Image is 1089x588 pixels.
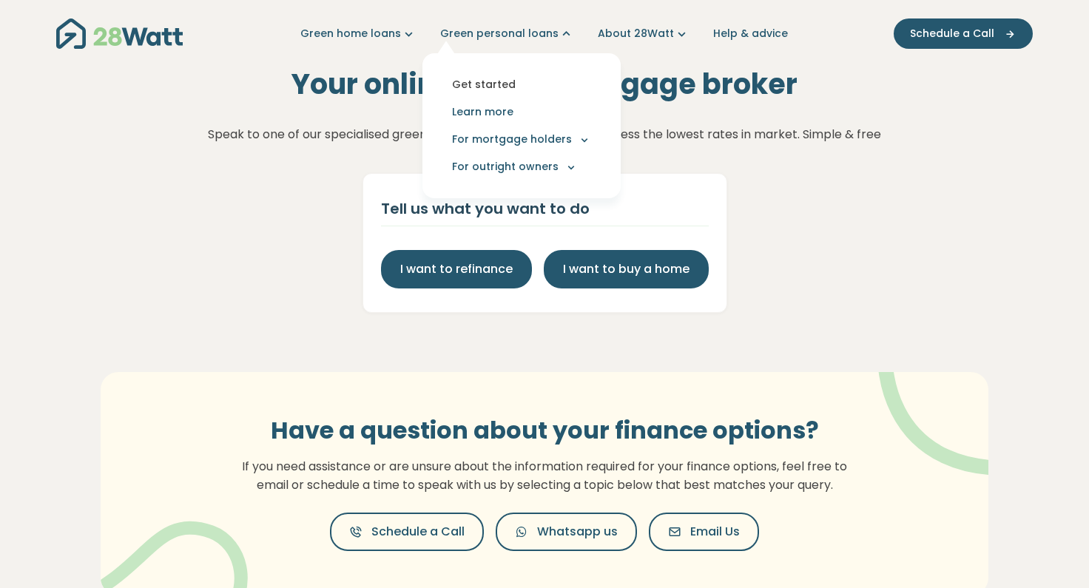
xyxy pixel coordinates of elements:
a: Green home loans [300,26,417,41]
button: Schedule a Call [330,513,484,551]
span: Schedule a Call [910,26,994,41]
img: 28Watt [56,18,183,49]
h3: Have a question about your finance options? [241,416,848,445]
button: I want to buy a home [544,250,709,288]
h2: Your online green mortgage broker [291,67,798,101]
img: vector [840,331,1033,476]
span: Schedule a Call [371,523,465,541]
a: Learn more [434,98,609,126]
nav: Main navigation [56,15,1033,53]
a: About 28Watt [598,26,690,41]
button: For outright owners [434,153,609,180]
div: Tell us what you want to do [381,197,709,220]
p: Speak to one of our specialised green home loan broker on how to access the lowest rates in marke... [208,125,881,144]
span: Whatsapp us [537,523,618,541]
button: Whatsapp us [496,513,637,551]
a: Get started [434,71,609,98]
span: Email Us [690,523,740,541]
a: Green personal loans [440,26,574,41]
button: For mortgage holders [434,126,609,153]
p: If you need assistance or are unsure about the information required for your finance options, fee... [241,457,848,495]
a: Help & advice [713,26,788,41]
button: Email Us [649,513,759,551]
button: I want to refinance [381,250,532,288]
span: I want to buy a home [563,260,690,278]
span: I want to refinance [400,260,513,278]
button: Schedule a Call [894,18,1033,49]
